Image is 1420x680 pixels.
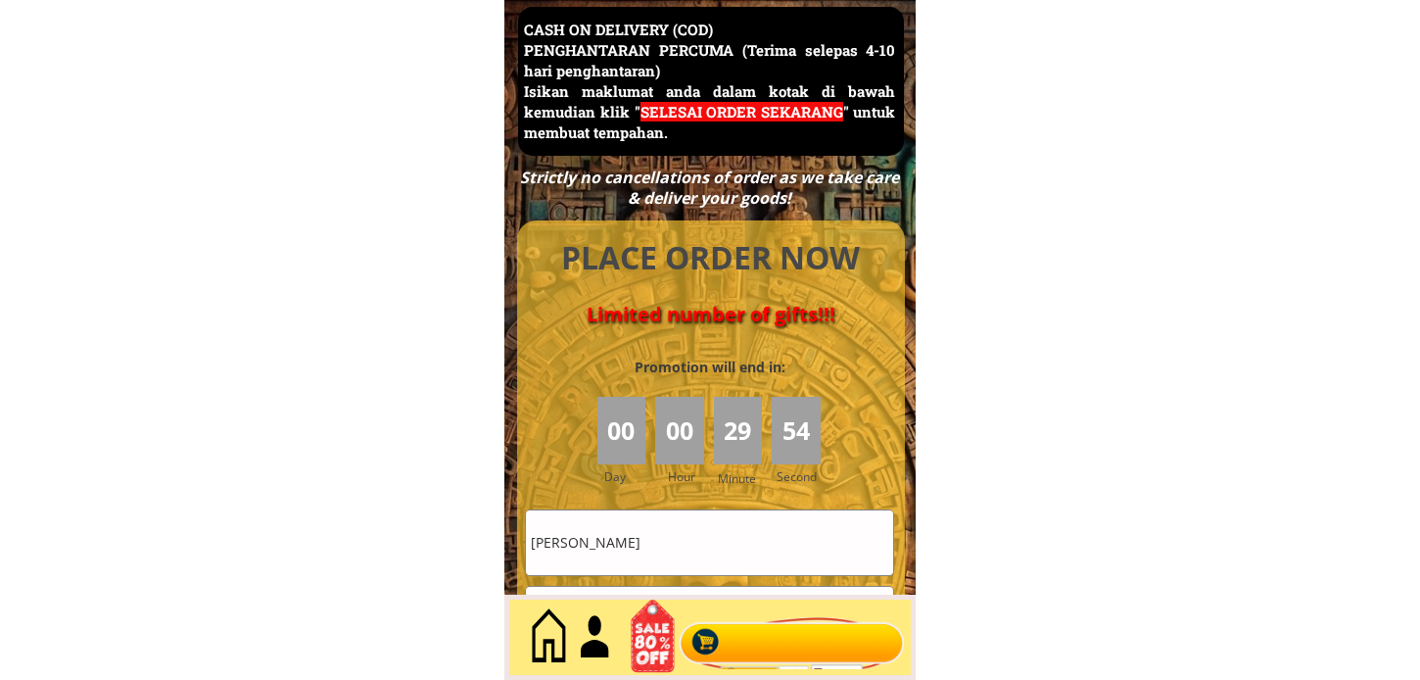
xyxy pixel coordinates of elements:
[524,20,895,143] h3: CASH ON DELIVERY (COD) PENGHANTARAN PERCUMA (Terima selepas 4-10 hari penghantaran) Isikan maklum...
[526,510,893,574] input: Nama
[540,303,882,326] h4: Limited number of gifts!!!
[514,168,906,209] div: Strictly no cancellations of order as we take care & deliver your goods!
[640,102,843,121] span: SELESAI ORDER SEKARANG
[604,467,653,486] h3: Day
[668,467,709,486] h3: Hour
[777,467,825,486] h3: Second
[540,236,882,280] h4: PLACE ORDER NOW
[718,469,761,488] h3: Minute
[599,357,821,378] h3: Promotion will end in:
[526,587,893,651] input: Telefon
